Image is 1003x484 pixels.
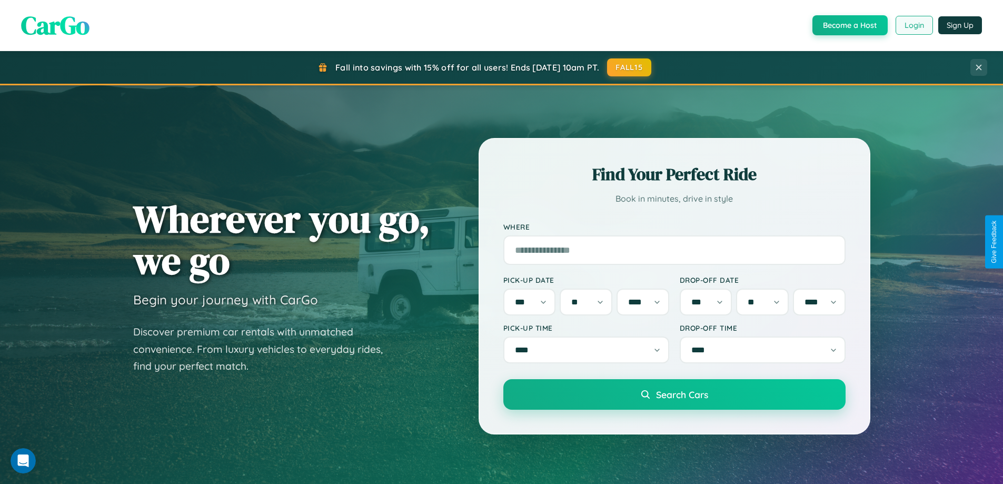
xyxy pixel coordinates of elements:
p: Book in minutes, drive in style [503,191,846,206]
span: CarGo [21,8,90,43]
h1: Wherever you go, we go [133,198,430,281]
span: Search Cars [656,389,708,400]
span: Fall into savings with 15% off for all users! Ends [DATE] 10am PT. [335,62,599,73]
div: Give Feedback [990,221,998,263]
label: Drop-off Time [680,323,846,332]
button: Become a Host [812,15,888,35]
label: Where [503,222,846,231]
h3: Begin your journey with CarGo [133,292,318,308]
label: Drop-off Date [680,275,846,284]
label: Pick-up Time [503,323,669,332]
button: Search Cars [503,379,846,410]
button: FALL15 [607,58,651,76]
label: Pick-up Date [503,275,669,284]
iframe: Intercom live chat [11,448,36,473]
p: Discover premium car rentals with unmatched convenience. From luxury vehicles to everyday rides, ... [133,323,396,375]
button: Login [896,16,933,35]
h2: Find Your Perfect Ride [503,163,846,186]
button: Sign Up [938,16,982,34]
